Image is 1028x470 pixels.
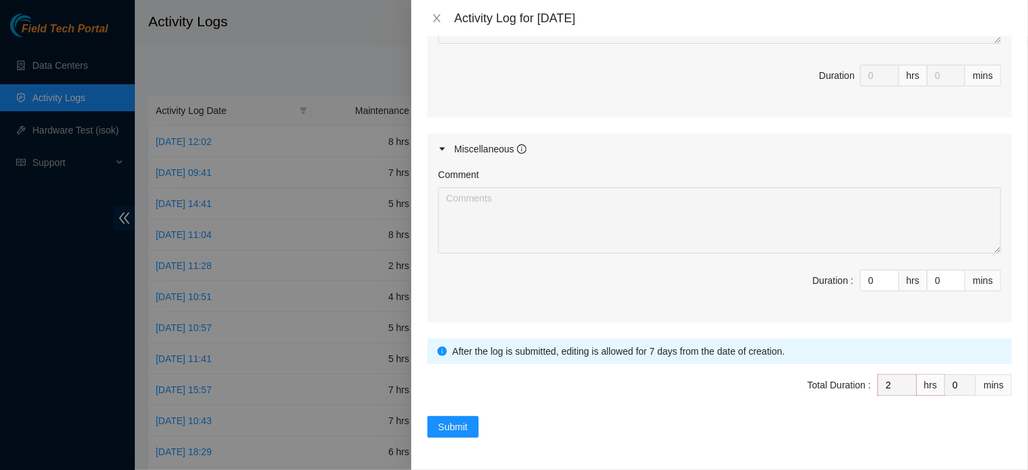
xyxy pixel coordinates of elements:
div: mins [976,374,1012,396]
button: Submit [427,416,479,438]
div: Duration [819,68,855,83]
label: Comment [438,167,479,182]
div: Miscellaneous info-circle [427,134,1012,165]
div: hrs [899,65,928,86]
div: hrs [899,270,928,291]
span: caret-right [438,145,446,153]
span: info-circle [437,347,447,356]
textarea: Comment [438,187,1001,254]
div: Total Duration : [808,378,871,392]
div: hrs [917,374,945,396]
div: Duration : [812,273,853,288]
div: Activity Log for [DATE] [454,11,1012,26]
span: close [431,13,442,24]
div: After the log is submitted, editing is allowed for 7 days from the date of creation. [452,344,1002,359]
div: Miscellaneous [454,142,526,156]
span: info-circle [517,144,526,154]
span: Submit [438,419,468,434]
div: mins [965,65,1001,86]
div: mins [965,270,1001,291]
button: Close [427,12,446,25]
